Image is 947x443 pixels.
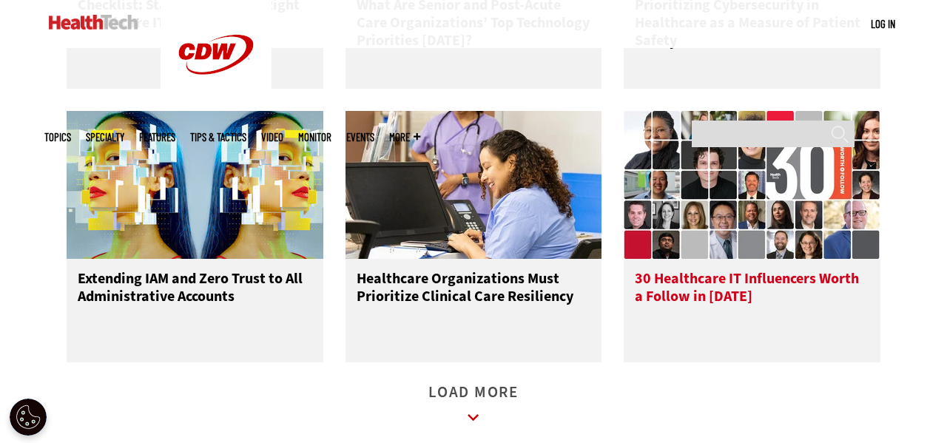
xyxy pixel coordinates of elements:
div: User menu [871,16,895,32]
button: Open Preferences [10,399,47,436]
h3: Extending IAM and Zero Trust to All Administrative Accounts [78,270,312,329]
a: collage of influencers 30 Healthcare IT Influencers Worth a Follow in [DATE] [624,111,880,362]
a: abstract image of woman with pixelated face Extending IAM and Zero Trust to All Administrative Ac... [67,111,323,362]
span: Topics [44,132,71,143]
a: MonITor [298,132,331,143]
a: Tips & Tactics [190,132,246,143]
a: Nurse working at the front desk of a hospital Healthcare Organizations Must Prioritize Clinical C... [346,111,602,362]
h3: 30 Healthcare IT Influencers Worth a Follow in [DATE] [635,270,869,329]
img: collage of influencers [624,111,880,259]
h3: Healthcare Organizations Must Prioritize Clinical Care Resiliency [357,270,591,329]
span: More [389,132,420,143]
img: abstract image of woman with pixelated face [67,111,323,259]
span: Specialty [86,132,124,143]
a: Features [139,132,175,143]
a: Video [261,132,283,143]
div: Cookie Settings [10,399,47,436]
img: Nurse working at the front desk of a hospital [346,111,602,259]
a: Events [346,132,374,143]
a: CDW [161,98,272,113]
a: Log in [871,17,895,30]
img: Home [49,15,138,30]
a: Load More [428,387,519,427]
